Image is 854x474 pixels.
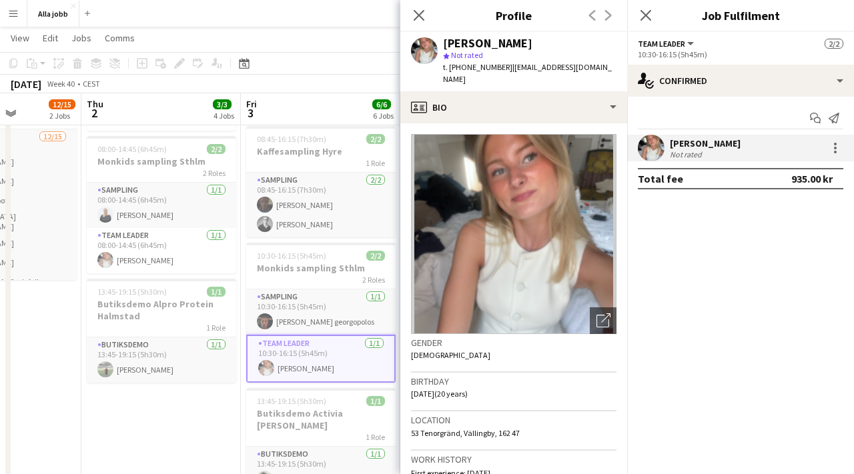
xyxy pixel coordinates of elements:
span: 53 Tenorgränd, Vällingby, 162 47 [411,428,520,438]
h3: Monkids sampling Sthlm [87,155,236,167]
span: 08:00-14:45 (6h45m) [97,144,167,154]
button: Team Leader [638,39,696,49]
div: 935.00 kr [791,172,833,185]
app-card-role: Team Leader1/110:30-16:15 (5h45m)[PERSON_NAME] [246,335,396,383]
h3: Butiksdemo Activia [PERSON_NAME] [246,407,396,431]
a: Jobs [66,29,97,47]
span: Week 40 [44,79,77,89]
h3: Butiksdemo Alpro Protein Halmstad [87,298,236,322]
img: Crew avatar or photo [411,134,616,334]
app-job-card: 10:30-16:15 (5h45m)2/2Monkids sampling Sthlm2 RolesSampling1/110:30-16:15 (5h45m)[PERSON_NAME] ge... [246,243,396,383]
span: 2/2 [207,144,226,154]
app-card-role: Sampling2/208:45-16:15 (7h30m)[PERSON_NAME][PERSON_NAME] [246,173,396,237]
span: 1 Role [206,323,226,333]
span: 2/2 [366,251,385,261]
div: CEST [83,79,100,89]
span: 08:45-16:15 (7h30m) [257,134,326,144]
span: 6/6 [372,99,391,109]
span: 2 Roles [203,168,226,178]
div: Not rated [670,149,705,159]
span: [DEMOGRAPHIC_DATA] [411,350,490,360]
span: 2/2 [825,39,843,49]
button: Alla jobb [27,1,79,27]
h3: Location [411,414,616,426]
app-card-role: Butiksdemo1/113:45-19:15 (5h30m)[PERSON_NAME] [87,337,236,383]
span: Not rated [451,50,483,60]
span: 12/15 [49,99,75,109]
a: View [5,29,35,47]
h3: Job Fulfilment [627,7,854,24]
h3: Monkids sampling Sthlm [246,262,396,274]
span: 2/2 [366,134,385,144]
div: 2 Jobs [49,111,75,121]
span: 1 Role [366,432,385,442]
h3: Kaffesampling Hyre [246,145,396,157]
app-card-role: Sampling1/110:30-16:15 (5h45m)[PERSON_NAME] georgopolos [246,289,396,335]
h3: Work history [411,453,616,465]
span: 2 Roles [362,275,385,285]
div: [PERSON_NAME] [443,37,532,49]
span: 13:45-19:15 (5h30m) [97,287,167,297]
h3: Gender [411,337,616,349]
app-job-card: 08:45-16:15 (7h30m)2/2Kaffesampling Hyre1 RoleSampling2/208:45-16:15 (7h30m)[PERSON_NAME][PERSON_... [246,126,396,237]
span: [DATE] (20 years) [411,389,468,399]
div: Total fee [638,172,683,185]
span: Jobs [71,32,91,44]
span: 1/1 [207,287,226,297]
span: Comms [105,32,135,44]
span: 1/1 [366,396,385,406]
div: 10:30-16:15 (5h45m) [638,49,843,59]
div: Confirmed [627,65,854,97]
app-job-card: 08:00-14:45 (6h45m)2/2Monkids sampling Sthlm2 RolesSampling1/108:00-14:45 (6h45m)[PERSON_NAME]Tea... [87,136,236,273]
div: [DATE] [11,77,41,91]
div: 6 Jobs [373,111,394,121]
div: 4 Jobs [213,111,234,121]
span: Team Leader [638,39,685,49]
span: 3 [244,105,257,121]
span: Fri [246,98,257,110]
div: [PERSON_NAME] [670,137,741,149]
span: 1 Role [366,158,385,168]
span: t. [PHONE_NUMBER] [443,62,512,72]
span: Edit [43,32,58,44]
app-job-card: 13:45-19:15 (5h30m)1/1Butiksdemo Alpro Protein Halmstad1 RoleButiksdemo1/113:45-19:15 (5h30m)[PER... [87,279,236,383]
span: 13:45-19:15 (5h30m) [257,396,326,406]
h3: Birthday [411,375,616,387]
app-card-role: Sampling1/108:00-14:45 (6h45m)[PERSON_NAME] [87,183,236,228]
span: | [EMAIL_ADDRESS][DOMAIN_NAME] [443,62,612,84]
span: 10:30-16:15 (5h45m) [257,251,326,261]
span: View [11,32,29,44]
div: Open photos pop-in [590,307,616,334]
span: Thu [87,98,103,110]
app-card-role: Team Leader1/108:00-14:45 (6h45m)[PERSON_NAME] [87,228,236,273]
a: Edit [37,29,63,47]
h3: Profile [400,7,627,24]
span: 2 [85,105,103,121]
div: Bio [400,91,627,123]
span: 3/3 [213,99,232,109]
a: Comms [99,29,140,47]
